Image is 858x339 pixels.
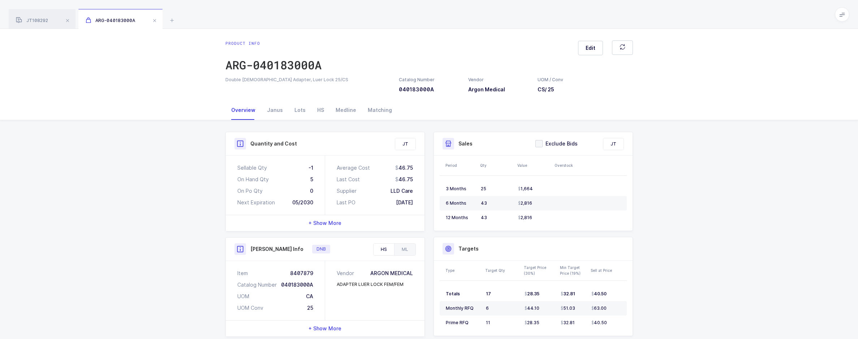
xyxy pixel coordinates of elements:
[560,265,586,276] div: Min Target Price (19%)
[225,100,261,120] div: Overview
[518,215,532,221] span: 2,816
[468,77,529,83] div: Vendor
[481,215,487,220] span: 43
[485,268,519,273] div: Target Qty
[226,215,424,231] div: + Show More
[250,245,303,253] h3: [PERSON_NAME] Info
[310,187,313,195] div: 0
[555,162,587,168] div: Overstock
[446,215,475,221] div: 12 Months
[337,281,404,288] div: ADAPTER LUER LOCK FEM/FEM
[86,18,135,23] span: ARG-040183000A
[370,270,413,277] div: ARGON MEDICAL
[374,244,394,255] div: HS
[538,77,564,83] div: UOM / Conv
[289,100,311,120] div: Lots
[525,305,539,311] span: 44.10
[226,321,424,336] div: + Show More
[237,164,267,171] div: Sellable Qty
[591,320,607,326] span: 40.50
[237,187,263,195] div: On Po Qty
[458,245,479,252] h3: Targets
[525,291,539,297] span: 28.35
[561,291,575,297] span: 32.81
[518,200,532,206] span: 2,816
[225,40,322,46] div: Product info
[316,246,326,252] span: DNB
[310,176,313,183] div: 5
[603,138,624,150] div: JT
[362,100,398,120] div: Matching
[486,291,491,296] span: 17
[337,270,357,277] div: Vendor
[486,305,489,311] span: 6
[337,199,355,206] div: Last PO
[445,268,481,273] div: Type
[446,291,460,296] span: Totals
[307,304,313,312] div: 25
[292,199,313,206] div: 05/2030
[458,140,473,147] h3: Sales
[545,86,554,92] span: / 25
[468,86,529,93] h3: Argon Medical
[591,268,625,273] div: Sell at Price
[309,325,341,332] span: + Show More
[481,186,486,191] span: 25
[446,186,475,192] div: 3 Months
[337,164,370,171] div: Average Cost
[517,162,550,168] div: Value
[591,305,607,311] span: 63.00
[337,176,360,183] div: Last Cost
[311,100,330,120] div: HS
[395,164,413,171] div: 46.75
[237,199,275,206] div: Next Expiration
[578,41,603,55] button: Edit
[481,200,487,206] span: 43
[486,320,490,325] span: 11
[309,220,341,227] span: + Show More
[543,140,578,147] span: Exclude Bids
[237,293,249,300] div: UOM
[250,140,297,147] h3: Quantity and Cost
[261,100,289,120] div: Janus
[446,320,469,325] span: Prime RFQ
[391,187,413,195] div: LLD Care
[395,176,413,183] div: 46.75
[538,86,564,93] h3: CS
[446,305,474,311] span: Monthly RFQ
[395,138,415,150] div: JT
[237,304,263,312] div: UOM Conv
[591,291,607,297] span: 40.50
[394,244,415,255] div: ML
[237,176,269,183] div: On Hand Qty
[586,44,595,52] span: Edit
[525,320,539,326] span: 28.35
[480,162,513,168] div: Qty
[330,100,362,120] div: Medline
[561,320,575,326] span: 32.81
[446,200,475,206] div: 6 Months
[518,186,533,192] span: 1,664
[16,18,48,23] span: JT108292
[225,77,390,83] div: Double [DEMOGRAPHIC_DATA] Adapter, Luer Lock 25/CS
[306,293,313,300] div: CA
[445,162,476,168] div: Period
[561,305,575,311] span: 51.03
[524,265,556,276] div: Target Price (30%)
[337,187,357,195] div: Supplier
[309,164,313,171] div: -1
[396,199,413,206] div: [DATE]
